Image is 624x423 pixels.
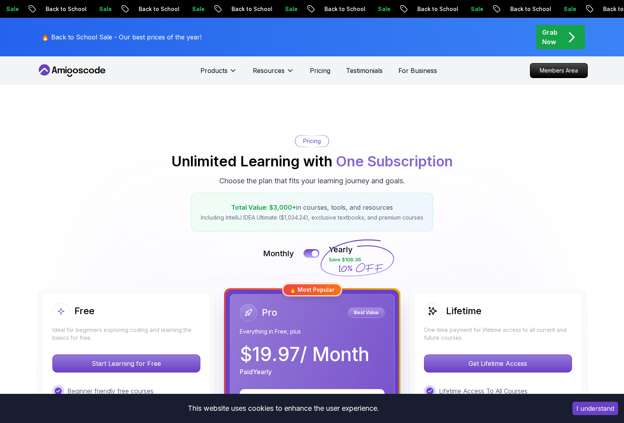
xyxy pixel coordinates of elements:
[249,393,375,403] p: Start My Free Trial
[219,175,405,186] p: Choose the plan that fits your learning journey and goals.
[240,389,385,406] button: Start My Free Trial
[424,326,572,342] p: One-time payment for lifetime access to all current and future courses.
[303,137,321,145] p: Pricing
[318,5,371,13] p: Back to School
[6,400,561,417] div: This website uses cookies to enhance the user experience.
[74,305,94,317] h2: Free
[253,66,294,82] button: Resources
[201,214,423,222] p: Including IntelliJ IDEA Ultimate ($1,034.24), exclusive textbooks, and premium courses
[132,5,185,13] p: Back to School
[93,5,118,13] p: Sale
[231,203,296,211] span: Total Value: $3,000+
[371,5,396,13] p: Sale
[439,386,528,396] p: Lifetime Access To All Courses
[53,355,200,372] p: Start Learning for Free
[52,354,200,373] button: Start Learning for Free
[572,402,618,415] button: Accept cookies
[336,153,453,170] span: One Subscription
[349,309,383,317] p: Best Value
[200,66,228,75] p: Products
[424,354,572,373] button: Get Lifetime Access
[504,5,557,13] p: Back to School
[346,66,383,75] a: Testimonials
[240,345,369,364] p: $ 19.97 / Month
[240,328,385,335] p: Everything in Free, plus
[201,203,423,212] p: in courses, tools, and resources
[398,66,437,75] a: For Business
[424,355,572,372] p: Get Lifetime Access
[542,28,557,47] p: Grab Now
[41,32,202,42] p: 🔥 Back to School Sale - Our best prices of the year!
[52,326,200,342] p: Ideal for beginners exploring coding and learning the basics for free.
[446,305,481,317] h2: Lifetime
[464,5,489,13] p: Sale
[411,5,464,13] p: Back to School
[262,306,277,319] h2: Pro
[171,153,453,169] h2: Unlimited Learning with
[67,386,154,396] p: Beginner friendly free courses
[278,5,304,13] p: Sale
[424,360,572,367] a: Get Lifetime Access
[530,63,587,78] p: Members Area
[253,66,285,75] p: Resources
[185,5,211,13] p: Sale
[530,63,588,78] a: Members Area
[52,360,200,367] a: Start Learning for Free
[200,66,237,82] button: Products
[263,248,294,259] p: Monthly
[310,66,330,75] a: Pricing
[557,5,582,13] p: Sale
[39,5,93,13] p: Back to School
[225,5,278,13] p: Back to School
[240,367,272,376] p: Paid Yearly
